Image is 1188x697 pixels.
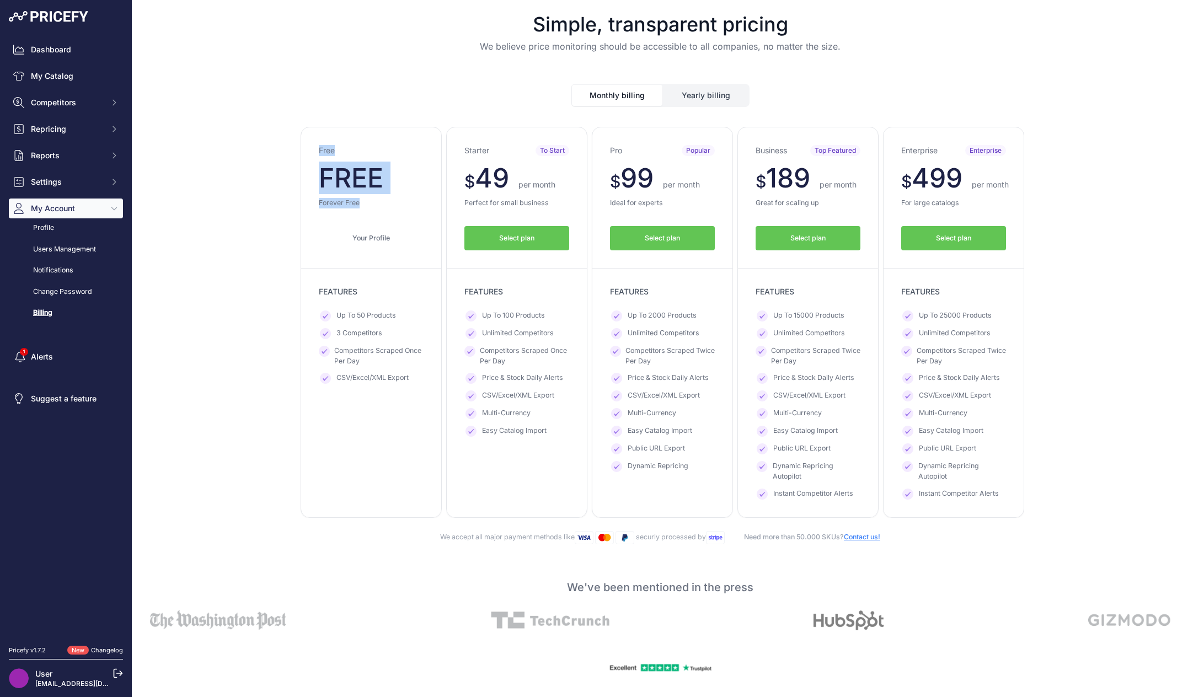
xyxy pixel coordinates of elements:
span: Up To 25000 Products [919,310,992,321]
span: To Start [536,145,569,156]
span: Select plan [936,233,971,244]
button: Yearly billing [663,85,748,106]
p: For large catalogs [901,198,1006,208]
a: Changelog [91,646,123,654]
span: Easy Catalog Import [919,426,983,437]
a: Contact us! [844,533,880,541]
img: Alt [1088,610,1170,630]
span: Select plan [790,233,826,244]
span: Public URL Export [773,443,831,454]
span: Unlimited Competitors [773,328,845,339]
span: Competitors [31,97,103,108]
a: Change Password [9,282,123,302]
span: $ [610,171,620,191]
span: Public URL Export [919,443,976,454]
span: Price & Stock Daily Alerts [919,373,1000,384]
span: Multi-Currency [482,408,531,419]
span: 499 [912,162,962,194]
span: per month [972,180,1009,189]
span: Competitors Scraped Once Per Day [480,346,569,366]
p: FEATURES [610,286,715,297]
button: Repricing [9,119,123,139]
span: CSV/Excel/XML Export [919,390,991,401]
p: Ideal for experts [610,198,715,208]
span: Up To 2000 Products [628,310,697,321]
span: Price & Stock Daily Alerts [482,373,563,384]
span: Competitors Scraped Twice Per Day [625,346,715,366]
span: per month [518,180,555,189]
span: Settings [31,176,103,187]
span: Top Featured [810,145,860,156]
span: $ [464,171,475,191]
span: Price & Stock Daily Alerts [628,373,709,384]
button: Settings [9,172,123,192]
span: Dynamic Repricing Autopilot [773,461,860,481]
span: Unlimited Competitors [919,328,991,339]
span: Public URL Export [628,443,685,454]
span: $ [901,171,912,191]
h3: Starter [464,145,489,156]
span: per month [820,180,857,189]
span: CSV/Excel/XML Export [336,373,409,384]
p: FEATURES [756,286,860,297]
span: Competitors Scraped Once Per Day [334,346,424,366]
a: Suggest a feature [9,389,123,409]
img: Alt [491,610,609,630]
h1: Simple, transparent pricing [141,13,1179,35]
span: Multi-Currency [628,408,676,419]
a: Billing [9,303,123,323]
span: CSV/Excel/XML Export [773,390,845,401]
span: Need more than 50.000 SKUs? [726,533,880,541]
span: 189 [766,162,810,194]
span: Up To 100 Products [482,310,545,321]
span: Dynamic Repricing Autopilot [918,461,1006,481]
span: 3 Competitors [336,328,382,339]
span: Repricing [31,124,103,135]
a: Alerts [9,347,123,367]
button: Select plan [756,226,860,251]
a: [EMAIL_ADDRESS][DOMAIN_NAME] [35,679,151,688]
span: Multi-Currency [919,408,967,419]
span: Easy Catalog Import [628,426,692,437]
span: Easy Catalog Import [773,426,838,437]
span: CSV/Excel/XML Export [482,390,554,401]
span: Select plan [499,233,534,244]
span: Easy Catalog Import [482,426,547,437]
p: We believe price monitoring should be accessible to all companies, no matter the size. [141,40,1179,53]
img: Alt [150,610,287,630]
h3: Pro [610,145,622,156]
p: FEATURES [464,286,569,297]
img: Alt [814,610,884,630]
span: Select plan [645,233,680,244]
button: Monthly billing [572,85,662,106]
button: Select plan [901,226,1006,251]
span: CSV/Excel/XML Export [628,390,700,401]
span: Dynamic Repricing [628,461,688,472]
span: FREE [319,162,383,194]
span: Competitors Scraped Twice Per Day [917,346,1006,366]
span: Up To 15000 Products [773,310,844,321]
button: Select plan [464,226,569,251]
h3: Free [319,145,335,156]
button: Competitors [9,93,123,112]
span: Enterprise [965,145,1006,156]
span: Popular [682,145,715,156]
div: Pricefy v1.7.2 [9,646,46,655]
span: 99 [620,162,654,194]
h3: Enterprise [901,145,938,156]
button: Reports [9,146,123,165]
p: Forever Free [319,198,424,208]
span: New [67,646,89,655]
a: Your Profile [319,226,424,251]
p: Great for scaling up [756,198,860,208]
p: We've been mentioned in the press [141,580,1179,595]
span: Instant Competitor Alerts [773,489,853,500]
a: Dashboard [9,40,123,60]
span: Up To 50 Products [336,310,396,321]
span: Price & Stock Daily Alerts [773,373,854,384]
p: FEATURES [319,286,424,297]
a: User [35,669,52,678]
span: Unlimited Competitors [628,328,699,339]
p: Perfect for small business [464,198,569,208]
span: Multi-Currency [773,408,822,419]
